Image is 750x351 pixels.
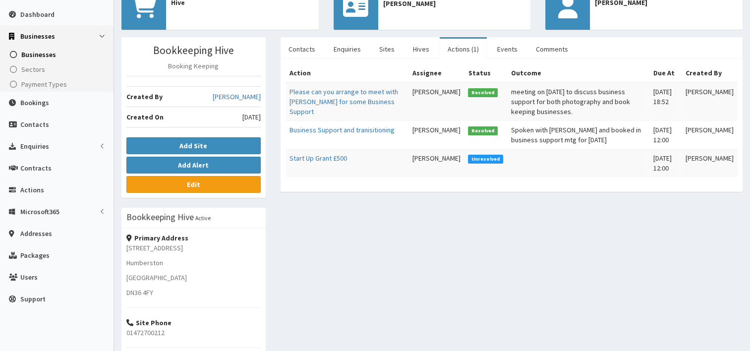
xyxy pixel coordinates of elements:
[408,120,464,149] td: [PERSON_NAME]
[682,120,738,149] td: [PERSON_NAME]
[468,155,503,164] span: Unresolved
[242,112,261,122] span: [DATE]
[507,82,649,121] td: meeting on [DATE] to discuss business support for both photography and book keeping businesses.
[126,318,172,327] strong: Site Phone
[649,64,682,82] th: Due At
[20,10,55,19] span: Dashboard
[405,39,437,59] a: Hives
[682,149,738,177] td: [PERSON_NAME]
[2,77,114,92] a: Payment Types
[489,39,525,59] a: Events
[187,180,200,189] b: Edit
[179,141,207,150] b: Add Site
[649,82,682,121] td: [DATE] 18:52
[371,39,403,59] a: Sites
[20,207,59,216] span: Microsoft365
[468,126,498,135] span: Resolved
[126,176,261,193] a: Edit
[682,64,738,82] th: Created By
[286,64,408,82] th: Action
[440,39,487,59] a: Actions (1)
[21,80,67,89] span: Payment Types
[20,273,38,282] span: Users
[21,50,56,59] span: Businesses
[126,213,194,222] h3: Bookkeeping Hive
[289,125,395,134] a: Business Support and tranisitioning
[126,45,261,56] h3: Bookkeeping Hive
[20,164,52,173] span: Contracts
[507,64,649,82] th: Outcome
[408,82,464,121] td: [PERSON_NAME]
[408,64,464,82] th: Assignee
[528,39,576,59] a: Comments
[20,120,49,129] span: Contacts
[649,149,682,177] td: [DATE] 12:00
[20,294,46,303] span: Support
[126,288,261,297] p: DN36 4FY
[126,258,261,268] p: Humberston
[126,157,261,174] button: Add Alert
[213,92,261,102] a: [PERSON_NAME]
[126,273,261,283] p: [GEOGRAPHIC_DATA]
[126,243,261,253] p: [STREET_ADDRESS]
[20,185,44,194] span: Actions
[126,328,261,338] p: 01472700212
[20,251,50,260] span: Packages
[464,64,507,82] th: Status
[126,234,188,242] strong: Primary Address
[20,98,49,107] span: Bookings
[20,229,52,238] span: Addresses
[468,88,498,97] span: Resolved
[289,87,398,116] a: Please can you arrange to meet with [PERSON_NAME] for some Business Support
[20,142,49,151] span: Enquiries
[195,214,211,222] small: Active
[126,92,163,101] b: Created By
[682,82,738,121] td: [PERSON_NAME]
[20,32,55,41] span: Businesses
[21,65,45,74] span: Sectors
[507,120,649,149] td: Spoken with [PERSON_NAME] and booked in business support mtg for [DATE]
[126,113,164,121] b: Created On
[178,161,209,170] b: Add Alert
[326,39,369,59] a: Enquiries
[281,39,323,59] a: Contacts
[649,120,682,149] td: [DATE] 12:00
[289,154,347,163] a: Start Up Grant £500
[408,149,464,177] td: [PERSON_NAME]
[2,62,114,77] a: Sectors
[126,61,261,71] p: Booking Keeping
[2,47,114,62] a: Businesses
